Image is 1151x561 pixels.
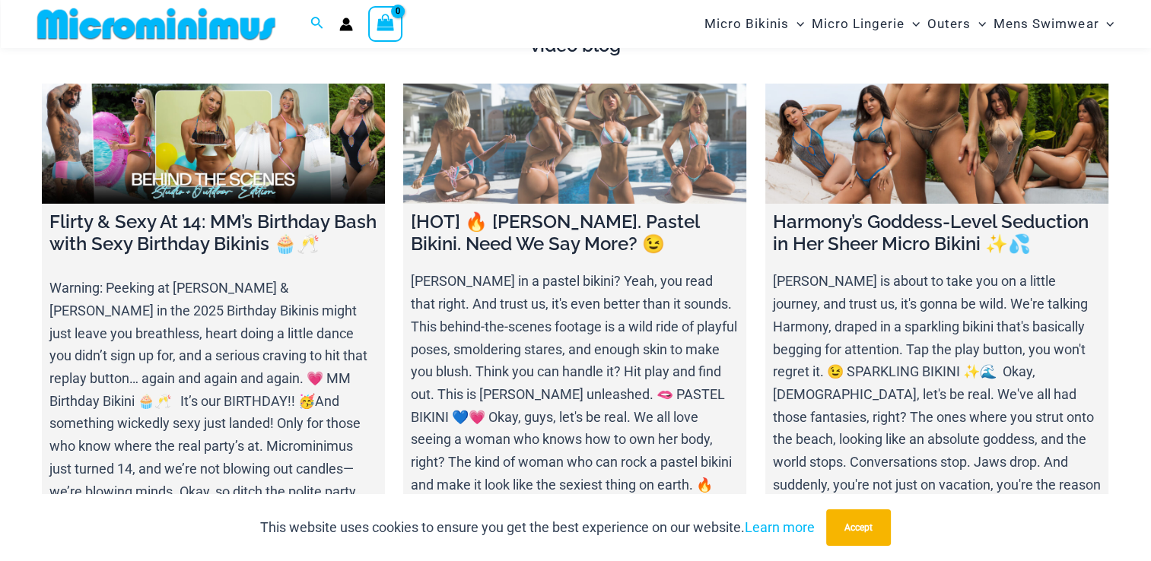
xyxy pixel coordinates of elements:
a: Harmony’s Goddess-Level Seduction in Her Sheer Micro Bikini ✨💦 [765,84,1108,204]
span: Menu Toggle [971,5,986,43]
a: Account icon link [339,17,353,31]
span: Outers [927,5,971,43]
a: View Shopping Cart, empty [368,6,403,41]
span: Mens Swimwear [994,5,1099,43]
p: This website uses cookies to ensure you get the best experience on our website. [260,516,815,539]
h4: Harmony’s Goddess-Level Seduction in Her Sheer Micro Bikini ✨💦 [773,211,1101,255]
a: Micro BikinisMenu ToggleMenu Toggle [701,5,808,43]
p: [PERSON_NAME] in a pastel bikini? Yeah, you read that right. And trust us, it's even better than ... [411,270,739,518]
a: Search icon link [310,14,324,33]
h4: [HOT] 🔥 [PERSON_NAME]. Pastel Bikini. Need We Say More? 😉 [411,211,739,255]
span: Micro Bikinis [704,5,789,43]
span: Menu Toggle [1099,5,1114,43]
nav: Site Navigation [698,2,1121,46]
img: MM SHOP LOGO FLAT [31,7,281,41]
a: Learn more [745,519,815,535]
a: OutersMenu ToggleMenu Toggle [924,5,990,43]
span: Micro Lingerie [812,5,905,43]
a: Micro LingerieMenu ToggleMenu Toggle [808,5,924,43]
button: Accept [826,509,891,546]
span: Menu Toggle [789,5,804,43]
span: Menu Toggle [905,5,920,43]
p: [PERSON_NAME] is about to take you on a little journey, and trust us, it's gonna be wild. We're t... [773,270,1101,540]
a: [HOT] 🔥 Olivia. Pastel Bikini. Need We Say More? 😉 [403,84,746,204]
a: Flirty & Sexy At 14: MM’s Birthday Bash with Sexy Birthday Bikinis 🧁🥂 [42,84,385,204]
h4: Flirty & Sexy At 14: MM’s Birthday Bash with Sexy Birthday Bikinis 🧁🥂 [49,211,377,255]
a: Mens SwimwearMenu ToggleMenu Toggle [990,5,1118,43]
